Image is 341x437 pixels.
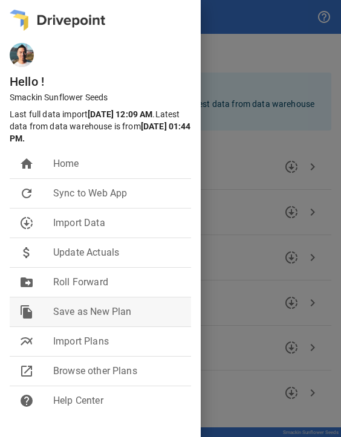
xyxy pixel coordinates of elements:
[53,186,181,201] span: Sync to Web App
[53,157,181,171] span: Home
[19,186,34,201] span: refresh
[53,275,181,290] span: Roll Forward
[10,72,201,91] h6: Hello !
[19,275,34,290] span: drive_file_move
[53,245,181,260] span: Update Actuals
[88,109,152,119] b: [DATE] 12:09 AM
[10,91,201,103] p: Smackin Sunflower Seeds
[19,364,34,378] span: open_in_new
[19,305,34,319] span: file_copy
[19,157,34,171] span: home
[53,393,181,408] span: Help Center
[10,43,34,67] img: ACg8ocKE9giTFNJKM8iRWrWyCw4o0qiviMJJ4rD5hAUvyykpeg=s96-c
[19,245,34,260] span: attach_money
[53,364,181,378] span: Browse other Plans
[19,216,34,230] span: downloading
[53,216,181,230] span: Import Data
[19,334,34,349] span: multiline_chart
[53,305,181,319] span: Save as New Plan
[10,10,105,31] img: logo
[10,108,196,144] p: Last full data import . Latest data from data warehouse is from
[53,334,181,349] span: Import Plans
[19,393,34,408] span: help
